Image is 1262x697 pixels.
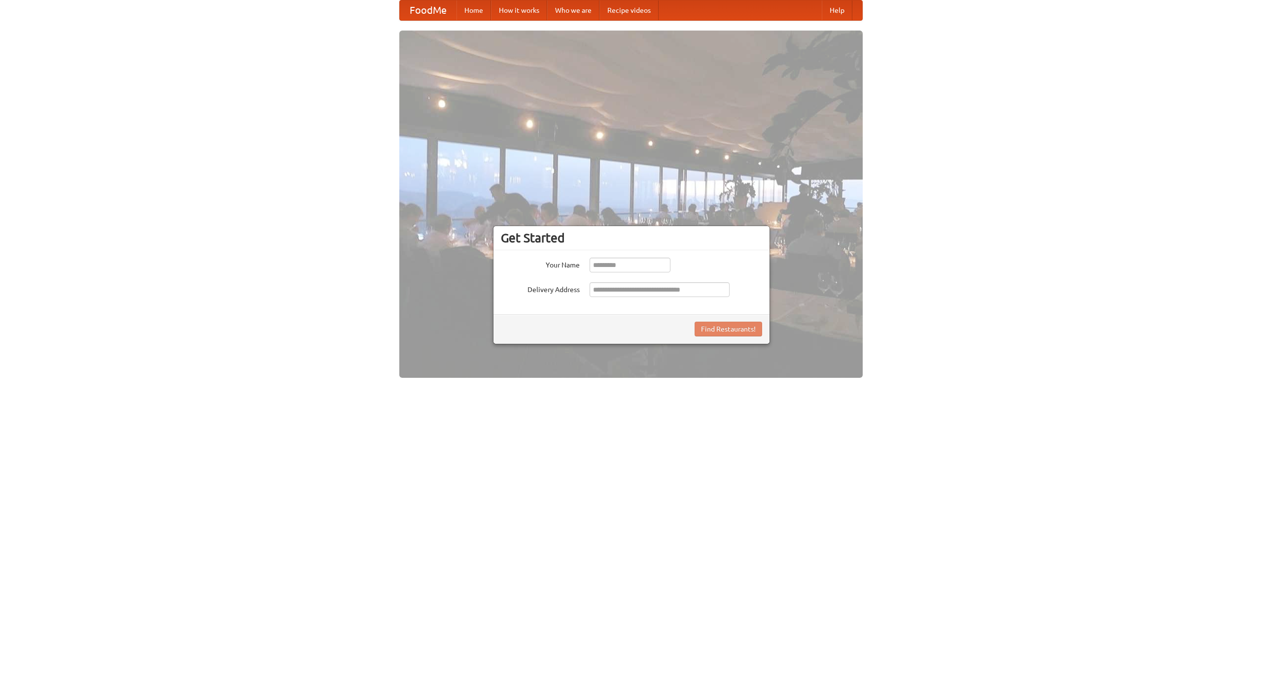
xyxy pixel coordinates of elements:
h3: Get Started [501,231,762,245]
button: Find Restaurants! [695,322,762,336]
a: Help [822,0,852,20]
label: Your Name [501,258,580,270]
a: Who we are [547,0,599,20]
label: Delivery Address [501,282,580,295]
a: Home [456,0,491,20]
a: How it works [491,0,547,20]
a: Recipe videos [599,0,659,20]
a: FoodMe [400,0,456,20]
